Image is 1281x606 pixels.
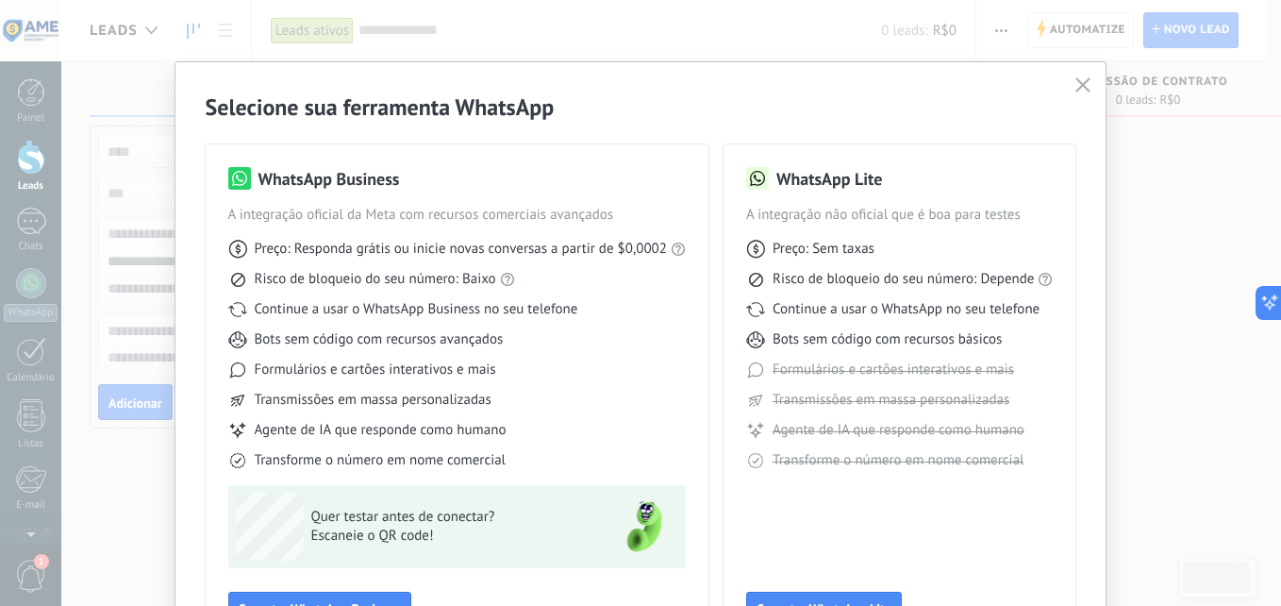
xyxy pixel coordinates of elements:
span: Formulários e cartões interativos e mais [773,361,1014,379]
span: Formulários e cartões interativos e mais [255,361,496,379]
span: Quer testar antes de conectar? [311,508,587,527]
span: Bots sem código com recursos avançados [255,330,504,349]
span: Risco de bloqueio do seu número: Depende [773,270,1035,289]
span: Continue a usar o WhatsApp no seu telefone [773,300,1040,319]
h3: WhatsApp Business [258,167,400,191]
h3: WhatsApp Lite [776,167,882,191]
img: green-phone.png [610,493,678,561]
span: Agente de IA que responde como humano [773,421,1024,440]
span: Bots sem código com recursos básicos [773,330,1002,349]
span: Transmissões em massa personalizadas [773,391,1009,410]
span: Transforme o número em nome comercial [773,451,1023,470]
span: Transmissões em massa personalizadas [255,391,491,410]
span: Preço: Sem taxas [773,240,874,259]
span: A integração oficial da Meta com recursos comerciais avançados [228,206,686,225]
span: Preço: Responda grátis ou inicie novas conversas a partir de $0,0002 [255,240,667,259]
span: Escaneie o QR code! [311,527,587,546]
span: Continue a usar o WhatsApp Business no seu telefone [255,300,578,319]
span: Risco de bloqueio do seu número: Baixo [255,270,496,289]
span: A integração não oficial que é boa para testes [746,206,1054,225]
span: Transforme o número em nome comercial [255,451,506,470]
span: Agente de IA que responde como humano [255,421,507,440]
h2: Selecione sua ferramenta WhatsApp [206,93,1076,122]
